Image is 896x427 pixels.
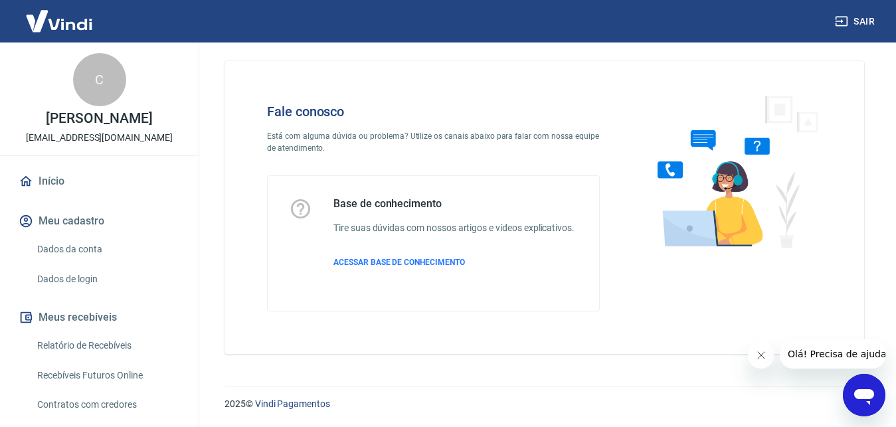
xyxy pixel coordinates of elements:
[32,391,183,418] a: Contratos com credores
[267,104,600,120] h4: Fale conosco
[333,258,465,267] span: ACESSAR BASE DE CONHECIMENTO
[832,9,880,34] button: Sair
[333,221,575,235] h6: Tire suas dúvidas com nossos artigos e vídeos explicativos.
[46,112,152,126] p: [PERSON_NAME]
[32,236,183,263] a: Dados da conta
[333,256,575,268] a: ACESSAR BASE DE CONHECIMENTO
[32,362,183,389] a: Recebíveis Futuros Online
[8,9,112,20] span: Olá! Precisa de ajuda?
[224,397,864,411] p: 2025 ©
[26,131,173,145] p: [EMAIL_ADDRESS][DOMAIN_NAME]
[16,303,183,332] button: Meus recebíveis
[267,130,600,154] p: Está com alguma dúvida ou problema? Utilize os canais abaixo para falar com nossa equipe de atend...
[16,167,183,196] a: Início
[73,53,126,106] div: C
[32,332,183,359] a: Relatório de Recebíveis
[16,1,102,41] img: Vindi
[255,398,330,409] a: Vindi Pagamentos
[843,374,885,416] iframe: Botão para abrir a janela de mensagens
[333,197,575,211] h5: Base de conhecimento
[780,339,885,369] iframe: Mensagem da empresa
[16,207,183,236] button: Meu cadastro
[32,266,183,293] a: Dados de login
[748,342,774,369] iframe: Fechar mensagem
[631,82,833,260] img: Fale conosco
